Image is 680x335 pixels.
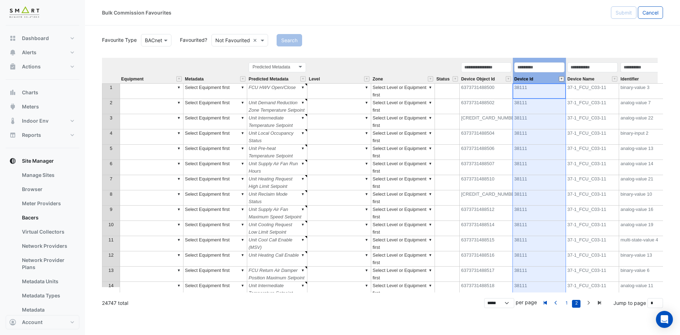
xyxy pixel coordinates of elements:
[16,211,79,225] a: Bacers
[513,282,566,297] td: 38111
[108,252,113,258] span: 12
[176,160,182,167] div: ▼
[108,237,113,242] span: 11
[110,115,112,121] span: 3
[183,236,247,251] td: Select Equipment first
[619,145,672,160] td: analog-value 13
[240,221,245,228] div: ▼
[247,221,307,236] td: Unit Cooling Request Low Limit Setpoint
[513,129,566,145] td: 38111
[9,89,16,96] app-icon: Charts
[427,190,433,198] div: ▼
[364,251,369,259] div: ▼
[247,129,307,145] td: Unit Local Occupancy Status
[253,37,259,44] span: Clear
[427,114,433,122] div: ▼
[567,77,594,82] span: Device Name
[9,103,16,110] app-icon: Meters
[176,221,182,228] div: ▼
[427,267,433,274] div: ▼
[562,300,571,308] a: 1
[460,83,513,99] td: 6373731488500
[110,100,112,105] span: 2
[16,274,79,289] a: Metadata Units
[247,206,307,221] td: Unit Supply Air Fan Maximum Speed Setpoint
[566,114,619,129] td: 37-1_FCU_C03-11
[427,282,433,289] div: ▼
[240,99,245,106] div: ▼
[6,114,79,128] button: Indoor Env
[247,145,307,160] td: Unit Pre-heat Temperature Setpoint
[102,9,171,16] div: Bulk Commission Favourites
[309,77,320,82] span: Level
[183,267,247,282] td: Select Equipment first
[6,100,79,114] button: Meters
[110,207,112,212] span: 9
[247,175,307,190] td: Unit Heating Request High Limit Setpoint
[364,114,369,122] div: ▼
[566,206,619,221] td: 37-1_FCU_C03-11
[460,282,513,297] td: 6373731488518
[176,282,182,289] div: ▼
[22,117,49,124] span: Indoor Env
[373,77,383,82] span: Zone
[566,175,619,190] td: 37-1_FCU_C03-11
[300,190,306,198] div: ▼
[427,221,433,228] div: ▼
[300,175,306,183] div: ▼
[300,267,306,274] div: ▼
[364,175,369,183] div: ▼
[22,63,41,70] span: Actions
[371,99,435,114] td: Select Level or Equipment first
[183,145,247,160] td: Select Equipment first
[566,83,619,99] td: 37-1_FCU_C03-11
[550,298,561,308] a: Previous
[6,315,79,329] button: Account
[300,251,306,259] div: ▼
[371,221,435,236] td: Select Level or Equipment first
[183,160,247,175] td: Select Equipment first
[240,114,245,122] div: ▼
[513,251,566,267] td: 38111
[16,196,79,211] a: Meter Providers
[513,175,566,190] td: 38111
[183,282,247,297] td: Select Equipment first
[371,114,435,129] td: Select Level or Equipment first
[364,267,369,274] div: ▼
[427,236,433,244] div: ▼
[176,36,207,44] label: Favourited?
[460,267,513,282] td: 6373731488517
[620,77,639,82] span: Identifier
[6,31,79,45] button: Dashboard
[176,175,182,183] div: ▼
[247,251,307,267] td: Unit Heating Call Enable
[176,129,182,137] div: ▼
[300,236,306,244] div: ▼
[300,114,306,122] div: ▼
[183,99,247,114] td: Select Equipment first
[371,83,435,99] td: Select Level or Equipment first
[183,206,247,221] td: Select Equipment first
[566,221,619,236] td: 37-1_FCU_C03-11
[176,84,182,91] div: ▼
[619,190,672,206] td: binary-value 10
[247,282,307,297] td: Unit Intermediate Temperature Setpoint
[460,236,513,251] td: 6373731488515
[427,145,433,152] div: ▼
[110,130,112,136] span: 4
[516,299,537,305] span: per page
[642,10,658,16] span: Cancel
[566,160,619,175] td: 37-1_FCU_C03-11
[247,99,307,114] td: Unit Demand Reduction Zone Temperature Setpoint
[8,6,40,20] img: Company Logo
[619,236,672,251] td: multi-state-value 4
[183,83,247,99] td: Select Equipment first
[371,282,435,297] td: Select Level or Equipment first
[110,161,112,166] span: 6
[364,99,369,106] div: ▼
[613,299,646,307] label: Jump to page
[121,77,143,82] span: Equipment
[240,145,245,152] div: ▼
[427,160,433,167] div: ▼
[300,221,306,228] div: ▼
